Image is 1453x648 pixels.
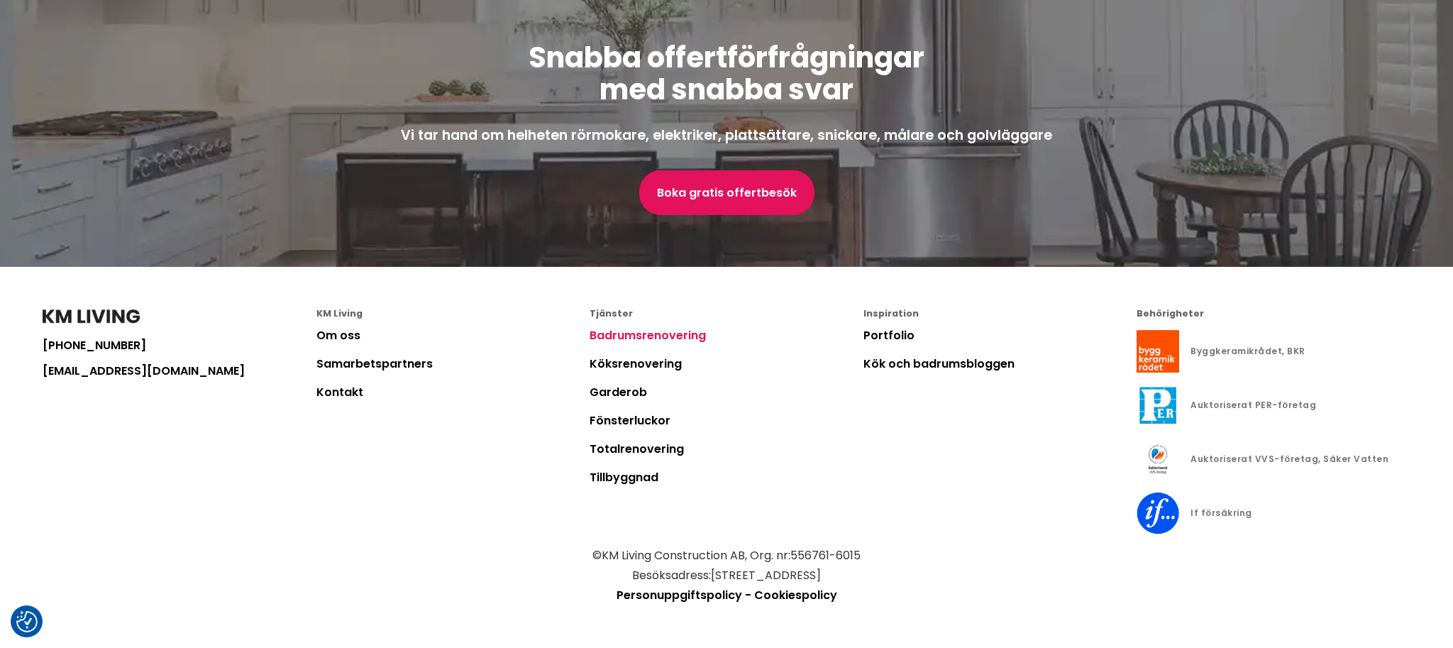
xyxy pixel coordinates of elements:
a: [PHONE_NUMBER] [43,340,316,351]
div: If försäkring [1190,509,1252,517]
a: Kök och badrumsbloggen [863,356,1015,372]
div: Behörigheter [1137,309,1410,319]
a: Tillbyggnad [590,469,658,485]
img: Revisit consent button [16,611,38,632]
a: Cookiespolicy [754,587,837,603]
a: Portfolio [863,327,915,344]
div: Auktoriserat VVS-företag, Säker Vatten [1190,455,1388,463]
a: Boka gratis offertbesök [639,170,814,215]
div: KM Living [316,309,590,319]
img: KM Living [43,309,140,324]
img: Byggkeramikrådet, BKR [1137,330,1179,373]
img: Auktoriserat VVS-företag, Säker Vatten [1137,438,1179,480]
div: Inspiration [863,309,1137,319]
a: Garderob [590,384,647,400]
a: Badrumsrenovering [590,327,706,344]
div: Tjänster [590,309,863,319]
a: Köksrenovering [590,356,682,372]
p: © KM Living Construction AB , Org. nr: 556761-6015 Besöksadress: [STREET_ADDRESS] [43,546,1410,586]
a: Kontakt [316,384,363,400]
a: Samarbetspartners [316,356,433,372]
a: Totalrenovering [590,441,684,457]
a: Fönsterluckor [590,412,670,429]
button: Samtyckesinställningar [16,611,38,632]
a: Personuppgiftspolicy - [617,587,751,603]
a: Om oss [316,327,360,344]
img: Auktoriserat PER-företag [1137,384,1179,427]
img: If försäkring [1137,492,1179,534]
div: Auktoriserat PER-företag [1190,401,1316,410]
a: [EMAIL_ADDRESS][DOMAIN_NAME] [43,366,316,377]
div: Byggkeramikrådet, BKR [1190,347,1305,356]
